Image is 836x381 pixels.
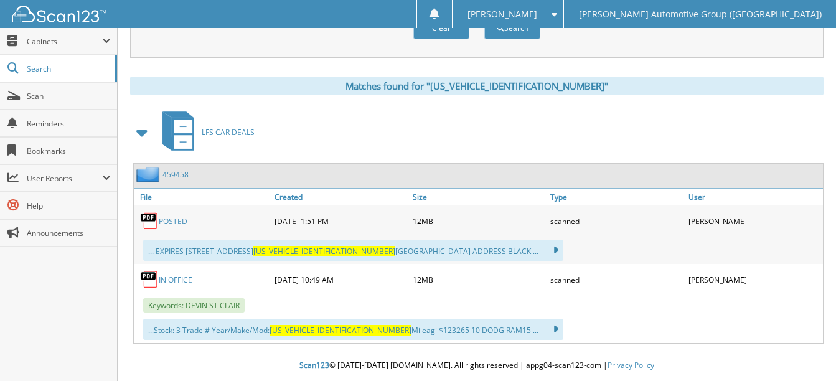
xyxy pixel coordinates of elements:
[118,350,836,381] div: © [DATE]-[DATE] [DOMAIN_NAME]. All rights reserved | appg04-scan123-com |
[271,209,409,233] div: [DATE] 1:51 PM
[685,209,823,233] div: [PERSON_NAME]
[130,77,824,95] div: Matches found for "[US_VEHICLE_IDENTIFICATION_NUMBER]"
[685,189,823,205] a: User
[774,321,836,381] iframe: Chat Widget
[547,267,685,292] div: scanned
[143,319,563,340] div: ...Stock: 3 Tradei# Year/Make/Mod: Mileagi $123265 10 DODG RAM15 ...
[608,360,654,370] a: Privacy Policy
[27,228,111,238] span: Announcements
[143,298,245,313] span: Keywords: DEVIN ST CLAIR
[12,6,106,22] img: scan123-logo-white.svg
[27,146,111,156] span: Bookmarks
[271,189,409,205] a: Created
[27,118,111,129] span: Reminders
[202,127,255,138] span: LFS CAR DEALS
[271,267,409,292] div: [DATE] 10:49 AM
[27,63,109,74] span: Search
[140,270,159,289] img: PDF.png
[27,173,102,184] span: User Reports
[270,325,411,336] span: [US_VEHICLE_IDENTIFICATION_NUMBER]
[467,11,537,18] span: [PERSON_NAME]
[134,189,271,205] a: File
[253,246,395,256] span: [US_VEHICLE_IDENTIFICATION_NUMBER]
[155,108,255,157] a: LFS CAR DEALS
[27,91,111,101] span: Scan
[162,169,189,180] a: 459458
[547,209,685,233] div: scanned
[410,189,547,205] a: Size
[685,267,823,292] div: [PERSON_NAME]
[410,209,547,233] div: 12MB
[27,200,111,211] span: Help
[136,167,162,182] img: folder2.png
[579,11,822,18] span: [PERSON_NAME] Automotive Group ([GEOGRAPHIC_DATA])
[410,267,547,292] div: 12MB
[159,275,192,285] a: IN OFFICE
[159,216,187,227] a: POSTED
[27,36,102,47] span: Cabinets
[140,212,159,230] img: PDF.png
[143,240,563,261] div: ... EXPIRES [STREET_ADDRESS] [GEOGRAPHIC_DATA] ADDRESS BLACK ...
[547,189,685,205] a: Type
[299,360,329,370] span: Scan123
